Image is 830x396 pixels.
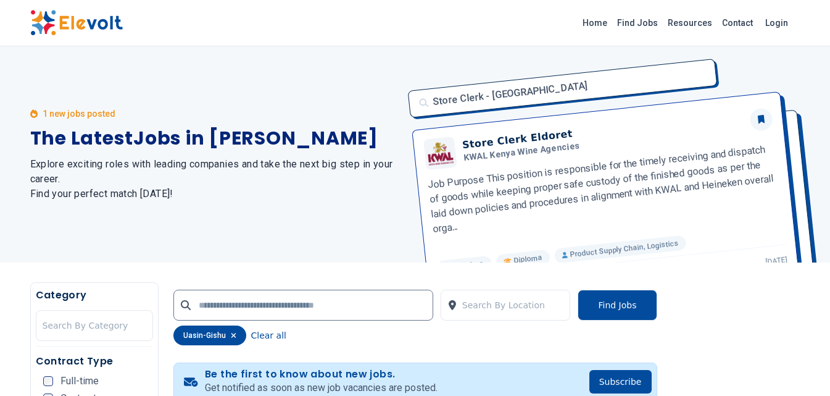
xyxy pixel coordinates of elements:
h1: The Latest Jobs in [PERSON_NAME] [30,127,400,150]
h5: Category [36,288,153,303]
img: Elevolt [30,10,123,36]
button: Find Jobs [578,290,657,321]
div: uasin-gishu [173,326,246,345]
h4: Be the first to know about new jobs. [205,368,438,381]
a: Login [758,11,795,35]
p: Get notified as soon as new job vacancies are posted. [205,381,438,395]
h2: Explore exciting roles with leading companies and take the next big step in your career. Find you... [30,157,400,201]
input: Full-time [43,376,53,386]
a: Resources [663,13,717,33]
h5: Contract Type [36,354,153,369]
button: Subscribe [589,370,652,394]
p: 1 new jobs posted [43,107,115,120]
span: Full-time [60,376,99,386]
a: Find Jobs [612,13,663,33]
a: Home [578,13,612,33]
a: Contact [717,13,758,33]
button: Clear all [251,326,286,345]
